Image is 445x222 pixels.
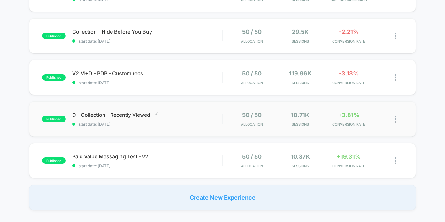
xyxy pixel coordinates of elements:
span: Allocation [241,81,263,85]
span: published [42,74,66,81]
span: 50 / 50 [242,70,262,77]
span: published [42,116,66,122]
span: Allocation [241,122,263,127]
span: Sessions [278,39,323,44]
img: close [395,116,396,123]
span: Sessions [278,81,323,85]
span: 29.5k [292,28,309,35]
span: 119.96k [289,70,311,77]
span: start date: [DATE] [72,163,222,168]
span: Allocation [241,39,263,44]
span: published [42,33,66,39]
span: 50 / 50 [242,28,262,35]
span: Collection - Hide Before You Buy [72,28,222,35]
span: Paid Value Messaging Test - v2 [72,153,222,160]
img: close [395,33,396,39]
span: D - Collection - Recently Viewed [72,112,222,118]
span: Sessions [278,122,323,127]
span: CONVERSION RATE [326,122,372,127]
span: -2.21% [339,28,359,35]
span: V2 M+D - PDP - Custom recs [72,70,222,76]
span: 10.37k [291,153,310,160]
span: Sessions [278,164,323,168]
span: Allocation [241,164,263,168]
span: CONVERSION RATE [326,81,372,85]
span: start date: [DATE] [72,122,222,127]
span: 50 / 50 [242,112,262,118]
div: Create New Experience [29,185,416,210]
span: +3.81% [338,112,359,118]
span: start date: [DATE] [72,80,222,85]
span: +19.31% [337,153,361,160]
span: -3.13% [339,70,359,77]
span: CONVERSION RATE [326,39,372,44]
img: close [395,74,396,81]
span: 50 / 50 [242,153,262,160]
span: start date: [DATE] [72,39,222,44]
span: CONVERSION RATE [326,164,372,168]
span: 18.71k [291,112,309,118]
span: published [42,157,66,164]
img: close [395,157,396,164]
